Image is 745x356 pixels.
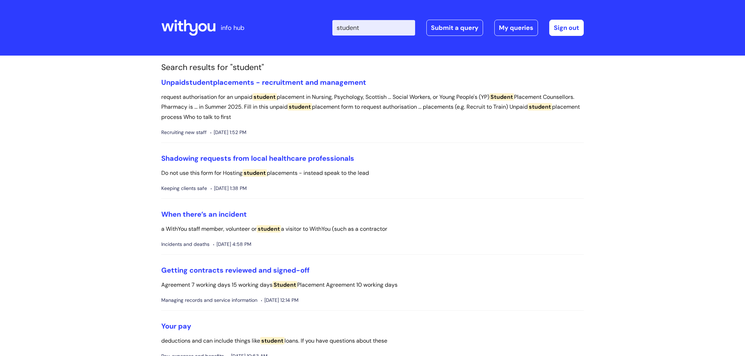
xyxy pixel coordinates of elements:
[210,128,246,137] span: [DATE] 1:52 PM
[161,63,584,72] h1: Search results for "student"
[161,154,354,163] a: Shadowing requests from local healthcare professionals
[161,184,207,193] span: Keeping clients safe
[161,280,584,290] p: Agreement 7 working days 15 working days Placement Agreement 10 working days
[213,240,251,249] span: [DATE] 4:58 PM
[161,128,207,137] span: Recruiting new staff
[211,184,247,193] span: [DATE] 1:38 PM
[288,103,312,110] span: student
[221,22,244,33] p: info hub
[494,20,538,36] a: My queries
[261,296,299,305] span: [DATE] 12:14 PM
[161,336,584,346] p: deductions and can include things like loans. If you have questions about these
[161,92,584,122] p: request authorisation for an unpaid placement in Nursing, Psychology, Scottish ... Social Workers...
[489,93,514,101] span: Student
[243,169,267,177] span: student
[161,224,584,234] p: a WithYou staff member, volunteer or a visitor to WithYou (such as a contractor
[260,337,284,344] span: student
[186,78,213,87] span: student
[252,93,277,101] span: student
[161,296,257,305] span: Managing records and service information
[161,322,191,331] a: Your pay
[273,281,297,288] span: Student
[161,168,584,178] p: Do not use this form for Hosting placements - instead speak to the lead
[161,210,247,219] a: When there’s an incident
[426,20,483,36] a: Submit a query
[161,240,209,249] span: Incidents and deaths
[528,103,552,110] span: student
[161,266,309,275] a: Getting contracts reviewed and signed-off
[161,78,366,87] a: Unpaidstudentplacements - recruitment and management
[549,20,584,36] a: Sign out
[332,20,584,36] div: | -
[257,225,281,233] span: student
[332,20,415,36] input: Search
